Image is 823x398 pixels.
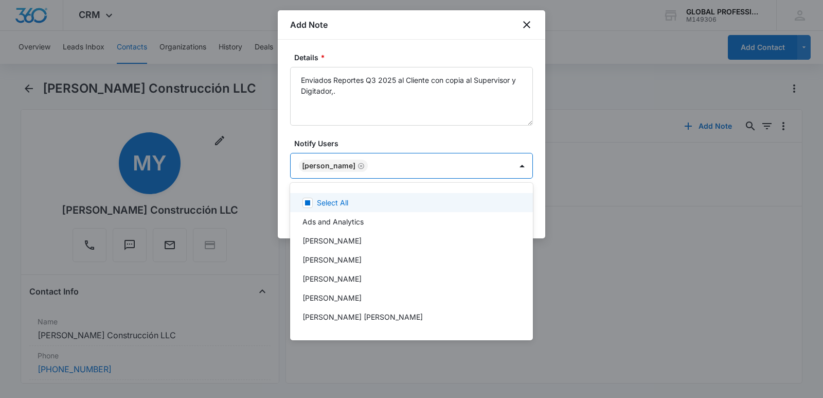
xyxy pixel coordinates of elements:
p: [PERSON_NAME] [302,235,362,246]
p: [PERSON_NAME] [302,292,362,303]
p: Select All [317,197,348,208]
p: [PERSON_NAME] [302,273,362,284]
p: [PERSON_NAME] [302,254,362,265]
p: [PERSON_NAME] [302,331,362,341]
p: [PERSON_NAME] [PERSON_NAME] [302,312,423,322]
p: Ads and Analytics [302,216,364,227]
